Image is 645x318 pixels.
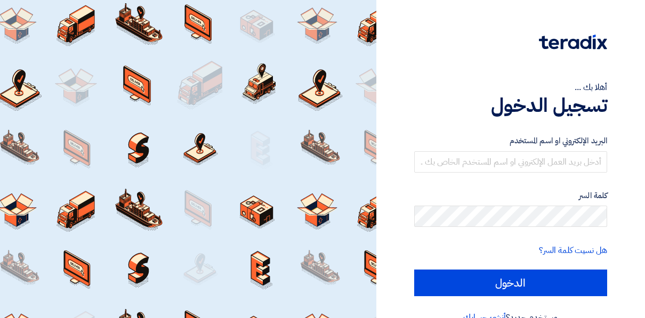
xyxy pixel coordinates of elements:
a: هل نسيت كلمة السر؟ [539,244,607,257]
h1: تسجيل الدخول [414,94,607,117]
label: البريد الإلكتروني او اسم المستخدم [414,135,607,147]
label: كلمة السر [414,190,607,202]
input: أدخل بريد العمل الإلكتروني او اسم المستخدم الخاص بك ... [414,151,607,173]
input: الدخول [414,270,607,296]
div: أهلا بك ... [414,81,607,94]
img: Teradix logo [539,35,607,50]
